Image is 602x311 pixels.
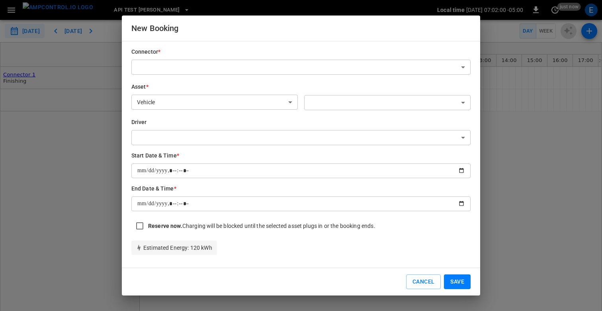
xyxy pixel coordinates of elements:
[148,222,375,230] div: Charging will be blocked until the selected asset plugs in or the booking ends.
[444,274,471,289] button: Save
[136,244,212,252] p: Estimated Energy : 120 kWh
[406,274,441,289] button: Cancel
[131,152,471,160] h6: Start Date & Time
[131,83,298,91] h6: Asset
[131,95,298,110] div: Vehicle
[131,118,471,127] h6: Driver
[131,185,471,193] h6: End Date & Time
[122,16,480,41] h2: New Booking
[131,48,471,56] h6: Connector
[148,223,182,229] strong: Reserve now.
